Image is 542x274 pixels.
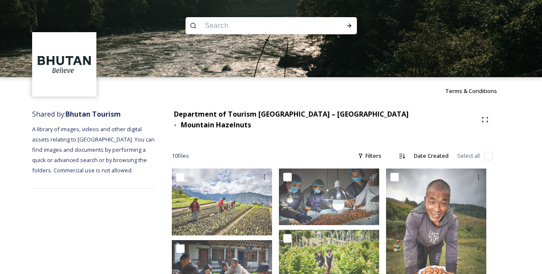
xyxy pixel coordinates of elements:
[66,109,121,119] strong: Bhutan Tourism
[445,86,510,96] a: Terms & Conditions
[172,169,272,235] img: WattBryan-20170720-1265-P50-3.jpg
[181,120,251,129] strong: Mountain Hazelnuts
[174,109,409,119] strong: Department of Tourism [GEOGRAPHIC_DATA] – [GEOGRAPHIC_DATA]
[445,87,497,95] span: Terms & Conditions
[201,16,318,35] input: Search
[32,109,121,119] span: Shared by:
[410,148,453,164] div: Date Created
[279,169,379,225] img: WattBryan-20181004-9776.jpg
[32,125,156,174] span: A library of images, videos and other digital assets relating to [GEOGRAPHIC_DATA]. You can find ...
[457,152,480,160] span: Select all
[33,33,96,96] img: BT_Logo_BB_Lockup_CMYK_High%2520Res.jpg
[353,148,386,164] div: Filters
[172,152,189,160] span: 10 file s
